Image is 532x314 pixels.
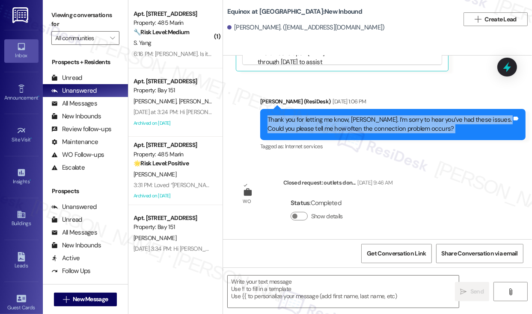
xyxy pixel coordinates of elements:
div: WO [243,197,251,206]
div: [PERSON_NAME]. ([EMAIL_ADDRESS][DOMAIN_NAME]) [227,23,385,32]
a: Site Visit • [4,123,39,147]
span: [PERSON_NAME] [134,234,176,242]
div: Apt. [STREET_ADDRESS] [134,141,213,150]
span: New Message [73,295,108,304]
img: ResiDesk Logo [12,7,30,23]
label: Viewing conversations for [51,9,119,31]
a: Leads [4,249,39,273]
i:  [461,288,467,295]
a: Inbox [4,39,39,62]
div: Apt. [STREET_ADDRESS] [134,77,213,86]
li: The office is open [DATE] through [DATE] to assist residents. [258,49,333,76]
button: Send [455,282,490,301]
div: Unanswered [51,86,97,95]
div: : Completed [291,197,346,210]
strong: 🌟 Risk Level: Positive [134,159,189,167]
div: Apt. [STREET_ADDRESS] [134,214,213,223]
div: Closed request: outlets don... [283,178,392,190]
div: Unread [51,215,82,224]
span: [PERSON_NAME] [134,97,179,105]
i:  [475,16,481,23]
div: WO Follow-ups [51,150,104,159]
div: Apt. [STREET_ADDRESS] [134,9,213,18]
div: Maintenance [51,138,98,147]
span: Create Lead [485,15,517,24]
button: Get Conversation Link [361,244,431,263]
div: New Inbounds [51,112,101,121]
label: Show details [311,212,343,221]
div: Archived on [DATE] [133,118,214,129]
div: Active [51,254,80,263]
div: Follow Ups [51,267,91,276]
div: Tagged as: [260,140,526,153]
span: [PERSON_NAME] [134,170,176,178]
span: [PERSON_NAME] [179,97,222,105]
b: Status [291,199,310,207]
div: Prospects [43,187,128,196]
span: • [30,177,31,183]
i:  [507,288,514,295]
b: Equinox at [GEOGRAPHIC_DATA]: New Inbound [227,7,362,16]
div: [DATE] 9:46 AM [356,178,393,187]
span: S. Yang [134,39,151,47]
div: Property: 485 Marin [134,18,213,27]
input: All communities [55,31,106,45]
strong: 🔧 Risk Level: Medium [134,28,189,36]
span: Share Conversation via email [442,249,518,258]
i:  [110,35,115,41]
i:  [63,296,69,303]
div: All Messages [51,99,97,108]
a: Buildings [4,207,39,230]
div: New Inbounds [51,241,101,250]
span: Send [470,287,484,296]
div: Thank you for letting me know, [PERSON_NAME]. I’m sorry to hear you’ve had these issues. Could yo... [267,115,512,134]
button: New Message [54,293,117,306]
div: Property: Bay 151 [134,223,213,232]
div: All Messages [51,228,97,237]
div: Prospects + Residents [43,58,128,67]
span: • [38,94,39,100]
span: Get Conversation Link [367,249,426,258]
div: [PERSON_NAME] (ResiDesk) [260,97,526,109]
div: Archived on [DATE] [133,191,214,201]
div: Escalate [51,163,85,172]
div: [DATE] 1:06 PM [331,97,366,106]
div: Unanswered [51,202,97,211]
div: Unread [51,73,82,82]
div: 6:16 PM: [PERSON_NAME]. Is it possible for the team to come early [DATE] [134,50,315,58]
div: Review follow-ups [51,125,111,134]
span: • [31,135,32,141]
div: Property: 485 Marin [134,150,213,159]
button: Create Lead [464,12,528,26]
span: Internet services [285,143,323,150]
a: Insights • [4,165,39,188]
button: Share Conversation via email [436,244,523,263]
div: Property: Bay 151 [134,86,213,95]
